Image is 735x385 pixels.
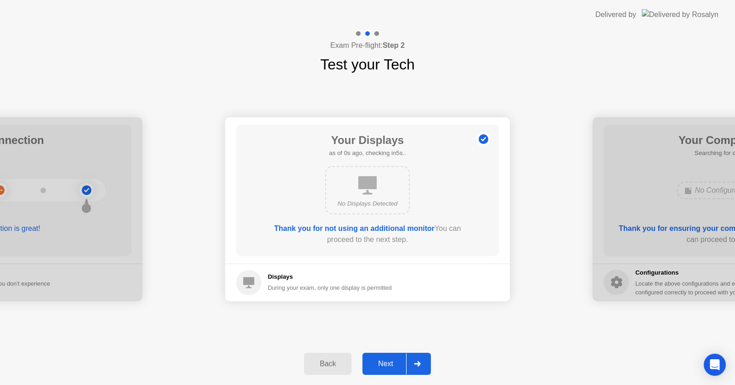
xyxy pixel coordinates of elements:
[365,360,406,368] div: Next
[330,40,405,51] h4: Exam Pre-flight:
[334,199,401,208] div: No Displays Detected
[320,53,415,75] h1: Test your Tech
[383,41,405,49] b: Step 2
[268,272,392,282] h5: Displays
[268,283,392,292] div: During your exam, only one display is permitted
[329,149,406,158] h5: as of 0s ago, checking in5s..
[262,223,473,245] div: You can proceed to the next step.
[304,353,351,375] button: Back
[307,360,349,368] div: Back
[704,354,726,376] div: Open Intercom Messenger
[274,224,435,232] b: Thank you for not using an additional monitor
[329,132,406,149] h1: Your Displays
[642,9,718,20] img: Delivered by Rosalyn
[362,353,431,375] button: Next
[595,9,636,20] div: Delivered by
